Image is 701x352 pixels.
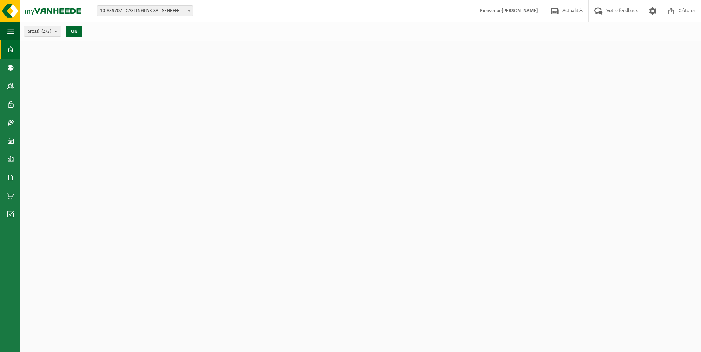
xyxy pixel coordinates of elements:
[502,8,538,14] strong: [PERSON_NAME]
[66,26,82,37] button: OK
[28,26,51,37] span: Site(s)
[97,5,193,16] span: 10-839707 - CASTINGPAR SA - SENEFFE
[24,26,61,37] button: Site(s)(2/2)
[97,6,193,16] span: 10-839707 - CASTINGPAR SA - SENEFFE
[41,29,51,34] count: (2/2)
